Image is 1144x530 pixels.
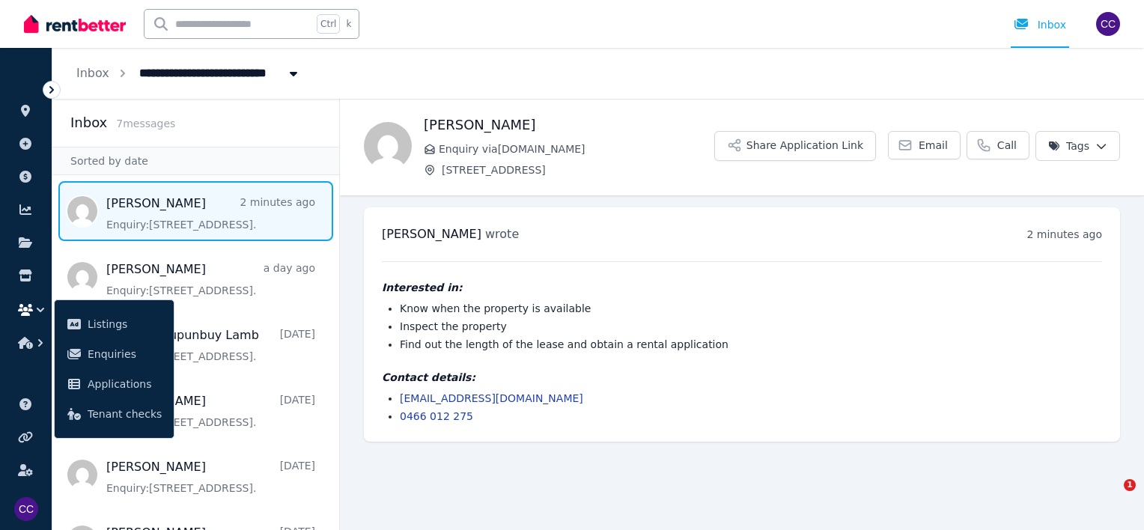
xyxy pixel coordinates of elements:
h2: Inbox [70,112,107,133]
a: Tenant checks [61,399,168,429]
nav: Breadcrumb [52,48,325,99]
li: Find out the length of the lease and obtain a rental application [400,337,1102,352]
span: Tags [1048,138,1089,153]
a: [EMAIL_ADDRESS][DOMAIN_NAME] [400,392,583,404]
a: [PERSON_NAME]2 minutes agoEnquiry:[STREET_ADDRESS]. [106,195,315,232]
div: Sorted by date [52,147,339,175]
iframe: Intercom live chat [1093,479,1129,515]
span: [PERSON_NAME] [382,227,481,241]
span: 7 message s [116,118,175,130]
span: Ctrl [317,14,340,34]
span: k [346,18,351,30]
a: 0466 012 275 [400,410,473,422]
span: Enquiry via [DOMAIN_NAME] [439,141,714,156]
span: [STREET_ADDRESS] [442,162,714,177]
a: [PERSON_NAME][DATE]Enquiry:[STREET_ADDRESS]. [106,458,315,496]
a: [PERSON_NAME][DATE]Enquiry:[STREET_ADDRESS]. [106,392,315,430]
button: Share Application Link [714,131,876,161]
li: Inspect the property [400,319,1102,334]
span: Applications [88,375,162,393]
a: Applications [61,369,168,399]
img: chelsea clarke [1096,12,1120,36]
a: Call [967,131,1029,159]
a: Email [888,131,961,159]
a: [PERSON_NAME]a day agoEnquiry:[STREET_ADDRESS]. [106,261,315,298]
img: Bijendra Thapa [364,122,412,170]
h4: Interested in: [382,280,1102,295]
span: Listings [88,315,162,333]
button: Tags [1035,131,1120,161]
span: wrote [485,227,519,241]
span: Call [997,138,1017,153]
a: Listings [61,309,168,339]
span: Tenant checks [88,405,162,423]
a: Enquiries [61,339,168,369]
span: Enquiries [88,345,162,363]
li: Know when the property is available [400,301,1102,316]
h1: [PERSON_NAME] [424,115,714,135]
div: Inbox [1014,17,1066,32]
h4: Contact details: [382,370,1102,385]
span: 1 [1124,479,1136,491]
a: Inbox [76,66,109,80]
a: Callum Lulupunbuy Lamb[DATE]Enquiry:[STREET_ADDRESS]. [106,326,315,364]
img: RentBetter [24,13,126,35]
img: chelsea clarke [14,497,38,521]
time: 2 minutes ago [1026,228,1102,240]
span: Email [919,138,948,153]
